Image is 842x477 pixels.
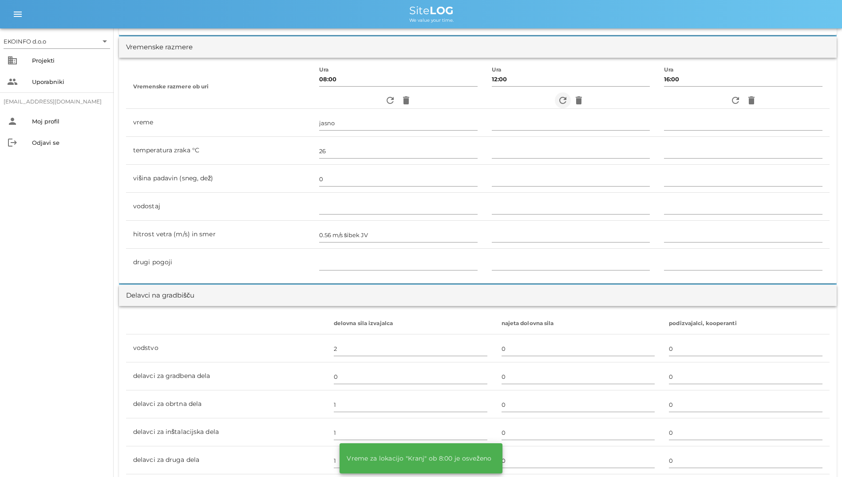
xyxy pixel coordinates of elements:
[126,221,312,249] td: hitrost vetra (m/s) in smer
[7,55,18,66] i: business
[126,418,327,446] td: delavci za inštalacijska dela
[126,446,327,474] td: delavci za druga dela
[334,425,487,440] input: 0
[7,116,18,127] i: person
[4,34,110,48] div: EKOINFO d.o.o
[32,57,107,64] div: Projekti
[4,37,46,45] div: EKOINFO d.o.o
[401,95,411,106] i: delete
[557,95,568,106] i: refresh
[430,4,454,17] b: LOG
[669,370,822,384] input: 0
[502,342,655,356] input: 0
[126,290,194,301] div: Delavci na gradbišču
[502,370,655,384] input: 0
[319,67,329,73] label: Ura
[798,434,842,477] div: Pripomoček za klepet
[669,425,822,440] input: 0
[502,397,655,412] input: 0
[385,95,395,106] i: refresh
[669,342,822,356] input: 0
[662,313,830,334] th: podizvajalci, kooperanti
[573,95,584,106] i: delete
[502,425,655,440] input: 0
[502,453,655,468] input: 0
[7,137,18,148] i: logout
[669,453,822,468] input: 0
[126,65,312,109] th: Vremenske razmere ob uri
[7,76,18,87] i: people
[669,397,822,412] input: 0
[126,362,327,390] td: delavci za gradbena dela
[664,67,674,73] label: Ura
[32,139,107,146] div: Odjavi se
[334,370,487,384] input: 0
[334,397,487,412] input: 0
[126,137,312,165] td: temperatura zraka °C
[126,390,327,418] td: delavci za obrtna dela
[334,342,487,356] input: 0
[12,9,23,20] i: menu
[340,448,498,469] div: Vreme za lokacijo "Kranj" ob 8:00 je osveženo
[126,334,327,362] td: vodstvo
[99,36,110,47] i: arrow_drop_down
[494,313,662,334] th: najeta dolovna sila
[730,95,741,106] i: refresh
[126,193,312,221] td: vodostaj
[492,67,502,73] label: Ura
[334,453,487,468] input: 0
[32,118,107,125] div: Moj profil
[327,313,494,334] th: delovna sila izvajalca
[409,4,454,17] span: Site
[126,109,312,137] td: vreme
[126,42,193,52] div: Vremenske razmere
[798,434,842,477] iframe: Chat Widget
[126,165,312,193] td: višina padavin (sneg, dež)
[126,249,312,276] td: drugi pogoji
[746,95,757,106] i: delete
[409,17,454,23] span: We value your time.
[32,78,107,85] div: Uporabniki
